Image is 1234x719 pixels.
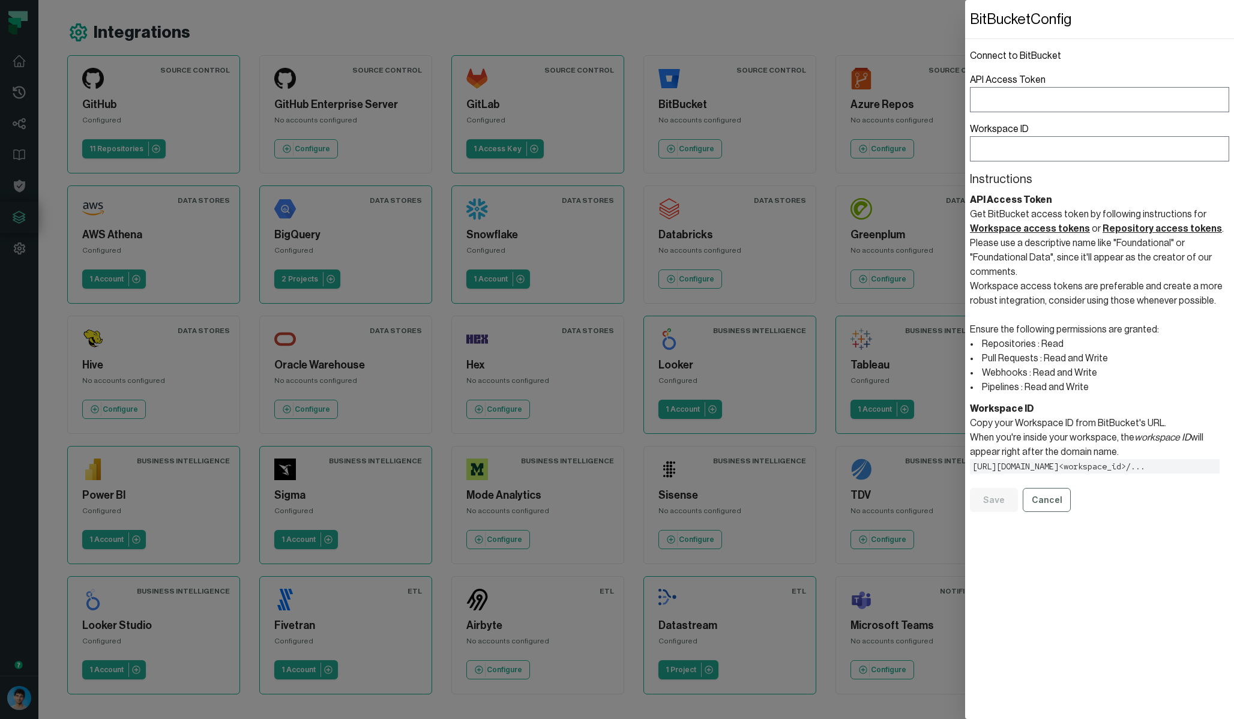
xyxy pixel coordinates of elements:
[1023,488,1071,512] button: Cancel
[970,193,1229,394] section: Get BitBucket access token by following instructions for or . Please use a descriptive name like ...
[970,402,1229,416] header: Workspace ID
[970,171,1229,188] header: Instructions
[970,73,1229,112] label: API Access Token
[980,337,1229,351] li: Repositories : Read
[970,136,1229,161] input: Workspace ID
[970,49,1229,63] h1: Connect to BitBucket
[970,87,1229,112] input: API Access Token
[970,459,1220,474] div: [URL][DOMAIN_NAME]<workspace_id>/...
[980,366,1229,380] li: Webhooks : Read and Write
[1134,433,1191,442] i: workspace ID
[980,351,1229,366] li: Pull Requests : Read and Write
[970,224,1090,233] a: Workspace access tokens
[980,380,1229,394] li: Pipelines : Read and Write
[970,193,1229,207] header: API Access Token
[970,122,1229,161] label: Workspace ID
[1103,224,1222,233] a: Repository access tokens
[970,488,1018,512] button: Save
[970,402,1229,474] section: Copy your Workspace ID from BitBucket's URL. When you're inside your workspace, the will appear r...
